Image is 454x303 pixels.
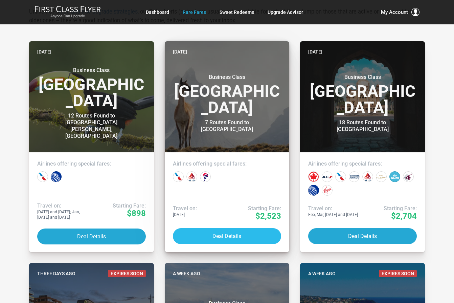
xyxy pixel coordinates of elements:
div: Delta Airlines [186,171,197,182]
div: American Airlines [335,171,346,182]
time: [DATE] [173,48,187,56]
button: Deal Details [173,228,281,244]
span: My Account [381,8,408,16]
a: [DATE]Business Class[GEOGRAPHIC_DATA]7 Routes Found to [GEOGRAPHIC_DATA]Airlines offering special... [165,41,290,252]
div: American Airlines [37,171,48,182]
small: Business Class [320,74,405,81]
a: [DATE]Business Class[GEOGRAPHIC_DATA]18 Routes Found to [GEOGRAPHIC_DATA]Airlines offering specia... [300,41,425,252]
button: Deal Details [37,229,146,244]
small: Business Class [49,67,134,74]
div: Air Canada [308,171,319,182]
h3: [GEOGRAPHIC_DATA] [37,67,146,109]
a: Sweet Redeems [220,6,254,18]
div: KLM [389,171,400,182]
div: American Airlines [173,171,184,182]
a: [DATE]Business Class[GEOGRAPHIC_DATA]12 Routes Found to [GEOGRAPHIC_DATA][PERSON_NAME], [GEOGRAPH... [29,41,154,252]
button: My Account [381,8,419,16]
span: Expires Soon [379,270,417,277]
div: LATAM [200,171,211,182]
time: A week ago [173,270,200,277]
a: First Class FlyerAnyone Can Upgrade [35,5,101,19]
time: Three days ago [37,270,75,277]
div: United [51,171,62,182]
span: Expires Soon [108,270,146,277]
h4: Airlines offering special fares: [173,160,281,167]
div: British Airways [349,171,360,182]
time: A week ago [308,270,336,277]
div: 18 Routes Found to [GEOGRAPHIC_DATA] [320,119,405,133]
div: 12 Routes Found to [GEOGRAPHIC_DATA][PERSON_NAME], [GEOGRAPHIC_DATA] [49,112,134,139]
time: [DATE] [308,48,322,56]
img: First Class Flyer [35,5,101,13]
div: Etihad [376,171,387,182]
div: 7 Routes Found to [GEOGRAPHIC_DATA] [185,119,269,133]
h3: [GEOGRAPHIC_DATA] [308,74,417,116]
time: [DATE] [37,48,51,56]
div: Air France [322,171,333,182]
a: Dashboard [146,6,169,18]
a: Upgrade Advisor [268,6,303,18]
div: United [308,185,319,196]
a: Rare Fares [183,6,206,18]
h4: Airlines offering special fares: [37,160,146,167]
div: Delta Airlines [362,171,373,182]
button: Deal Details [308,228,417,244]
div: Virgin Atlantic [322,185,333,196]
small: Business Class [185,74,269,81]
div: Qatar [403,171,414,182]
h3: [GEOGRAPHIC_DATA] [173,74,281,116]
small: Anyone Can Upgrade [35,14,101,19]
h4: Airlines offering special fares: [308,160,417,167]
